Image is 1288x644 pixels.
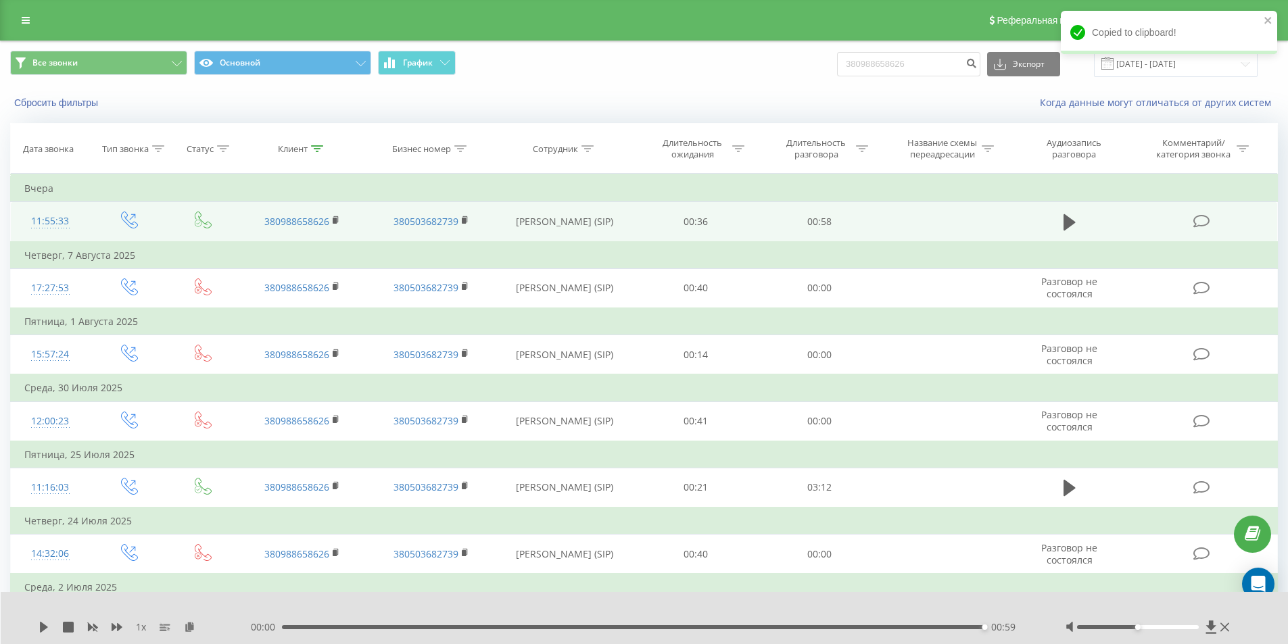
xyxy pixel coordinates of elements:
[758,335,882,375] td: 00:00
[496,535,634,574] td: [PERSON_NAME] (SIP)
[393,480,458,493] a: 380503682739
[393,281,458,294] a: 380503682739
[278,143,308,155] div: Клиент
[393,414,458,427] a: 380503682739
[24,275,76,301] div: 17:27:53
[393,547,458,560] a: 380503682739
[378,51,456,75] button: График
[11,374,1278,401] td: Среда, 30 Июля 2025
[403,58,433,68] span: График
[634,401,758,441] td: 00:41
[1041,408,1097,433] span: Разговор не состоялся
[1041,342,1097,367] span: Разговор не состоялся
[837,52,980,76] input: Поиск по номеру
[264,281,329,294] a: 380988658626
[634,335,758,375] td: 00:14
[11,308,1278,335] td: Пятница, 1 Августа 2025
[997,15,1107,26] span: Реферальная программа
[136,620,146,634] span: 1 x
[10,97,105,109] button: Сбросить фильтры
[758,401,882,441] td: 00:00
[32,57,78,68] span: Все звонки
[24,541,76,567] div: 14:32:06
[982,624,987,630] div: Accessibility label
[991,620,1016,634] span: 00:59
[780,137,853,160] div: Длительность разговора
[24,474,76,501] div: 11:16:03
[496,468,634,507] td: [PERSON_NAME] (SIP)
[496,401,634,441] td: [PERSON_NAME] (SIP)
[264,215,329,228] a: 380988658626
[533,143,578,155] div: Сотрудник
[496,335,634,375] td: [PERSON_NAME] (SIP)
[987,52,1060,76] button: Экспорт
[24,208,76,234] div: 11:55:33
[1264,15,1273,28] button: close
[392,143,451,155] div: Бизнес номер
[634,202,758,242] td: 00:36
[251,620,282,634] span: 00:00
[264,414,329,427] a: 380988658626
[393,215,458,228] a: 380503682739
[264,348,329,361] a: 380988658626
[634,268,758,308] td: 00:40
[1041,275,1097,300] span: Разговор не состоялся
[758,468,882,507] td: 03:12
[24,408,76,435] div: 12:00:23
[11,175,1278,202] td: Вчера
[11,242,1278,269] td: Четверг, 7 Августа 2025
[264,480,329,493] a: 380988658626
[23,143,74,155] div: Дата звонка
[1041,541,1097,566] span: Разговор не состоялся
[906,137,978,160] div: Название схемы переадресации
[634,468,758,507] td: 00:21
[1030,137,1118,160] div: Аудиозапись разговора
[634,535,758,574] td: 00:40
[1061,11,1277,54] div: Copied to clipboard!
[496,202,634,242] td: [PERSON_NAME] (SIP)
[393,348,458,361] a: 380503682739
[1154,137,1233,160] div: Комментарий/категория звонка
[758,202,882,242] td: 00:58
[657,137,729,160] div: Длительность ожидания
[11,441,1278,468] td: Пятница, 25 Июля 2025
[264,547,329,560] a: 380988658626
[102,143,149,155] div: Тип звонка
[1040,96,1278,109] a: Когда данные могут отличаться от других систем
[11,574,1278,601] td: Среда, 2 Июля 2025
[758,268,882,308] td: 00:00
[758,535,882,574] td: 00:00
[187,143,214,155] div: Статус
[194,51,371,75] button: Основной
[24,341,76,368] div: 15:57:24
[10,51,187,75] button: Все звонки
[1135,624,1141,630] div: Accessibility label
[11,507,1278,535] td: Четверг, 24 Июля 2025
[496,268,634,308] td: [PERSON_NAME] (SIP)
[1242,568,1274,600] div: Open Intercom Messenger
